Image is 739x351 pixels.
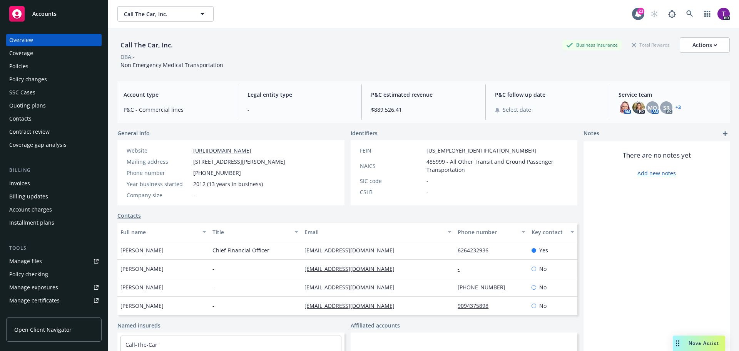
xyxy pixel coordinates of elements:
[117,129,150,137] span: General info
[120,302,164,310] span: [PERSON_NAME]
[127,169,190,177] div: Phone number
[689,340,719,346] span: Nova Assist
[351,321,400,329] a: Affiliated accounts
[539,265,547,273] span: No
[426,177,428,185] span: -
[9,255,42,267] div: Manage files
[6,34,102,46] a: Overview
[458,284,512,291] a: [PHONE_NUMBER]
[6,139,102,151] a: Coverage gap analysis
[301,223,455,241] button: Email
[700,6,715,22] a: Switch app
[9,113,32,125] div: Contacts
[360,188,423,196] div: CSLB
[9,203,52,216] div: Account charges
[6,294,102,307] a: Manage certificates
[584,129,599,138] span: Notes
[6,190,102,203] a: Billing updates
[193,169,241,177] span: [PHONE_NUMBER]
[680,37,730,53] button: Actions
[212,246,269,254] span: Chief Financial Officer
[247,91,353,99] span: Legal entity type
[6,166,102,174] div: Billing
[458,247,495,254] a: 6264232936
[663,104,670,112] span: SR
[304,302,401,309] a: [EMAIL_ADDRESS][DOMAIN_NAME]
[9,307,48,320] div: Manage claims
[9,86,35,99] div: SSC Cases
[6,73,102,86] a: Policy changes
[6,177,102,190] a: Invoices
[539,302,547,310] span: No
[124,10,191,18] span: Call The Car, Inc.
[127,146,190,155] div: Website
[637,169,676,177] a: Add new notes
[209,223,301,241] button: Title
[351,129,378,137] span: Identifiers
[619,101,631,114] img: photo
[9,47,33,59] div: Coverage
[6,60,102,72] a: Policies
[120,53,135,61] div: DBA: -
[682,6,697,22] a: Search
[9,126,50,138] div: Contract review
[120,246,164,254] span: [PERSON_NAME]
[673,336,682,351] div: Drag to move
[304,284,401,291] a: [EMAIL_ADDRESS][DOMAIN_NAME]
[9,60,28,72] div: Policies
[6,268,102,280] a: Policy checking
[193,158,285,166] span: [STREET_ADDRESS][PERSON_NAME]
[212,265,214,273] span: -
[120,61,223,69] span: Non Emergency Medical Transportation
[9,217,54,229] div: Installment plans
[528,223,577,241] button: Key contact
[562,40,622,50] div: Business Insurance
[495,91,600,99] span: P&C follow up date
[426,188,428,196] span: -
[120,265,164,273] span: [PERSON_NAME]
[193,147,251,154] a: [URL][DOMAIN_NAME]
[304,247,401,254] a: [EMAIL_ADDRESS][DOMAIN_NAME]
[426,158,568,174] span: 485999 - All Other Transit and Ground Passenger Transportation
[32,11,57,17] span: Accounts
[9,73,47,86] div: Policy changes
[539,246,548,254] span: Yes
[628,40,674,50] div: Total Rewards
[6,203,102,216] a: Account charges
[117,321,161,329] a: Named insureds
[9,268,48,280] div: Policy checking
[124,91,229,99] span: Account type
[9,34,33,46] div: Overview
[647,6,662,22] a: Start snowing
[6,255,102,267] a: Manage files
[458,228,517,236] div: Phone number
[117,40,176,50] div: Call The Car, Inc.
[673,336,725,351] button: Nova Assist
[371,91,476,99] span: P&C estimated revenue
[120,228,198,236] div: Full name
[117,223,209,241] button: Full name
[247,106,353,114] span: -
[9,99,46,112] div: Quoting plans
[458,265,466,272] a: -
[9,281,58,294] div: Manage exposures
[532,228,566,236] div: Key contact
[6,217,102,229] a: Installment plans
[212,302,214,310] span: -
[675,105,681,110] a: +3
[458,302,495,309] a: 9094375898
[124,106,229,114] span: P&C - Commercial lines
[632,101,645,114] img: photo
[125,341,157,348] a: Call-The-Car
[619,91,724,99] span: Service team
[6,244,102,252] div: Tools
[664,6,680,22] a: Report a Bug
[6,47,102,59] a: Coverage
[360,146,423,155] div: FEIN
[6,281,102,294] a: Manage exposures
[360,162,423,170] div: NAICS
[6,86,102,99] a: SSC Cases
[14,326,72,334] span: Open Client Navigator
[127,191,190,199] div: Company size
